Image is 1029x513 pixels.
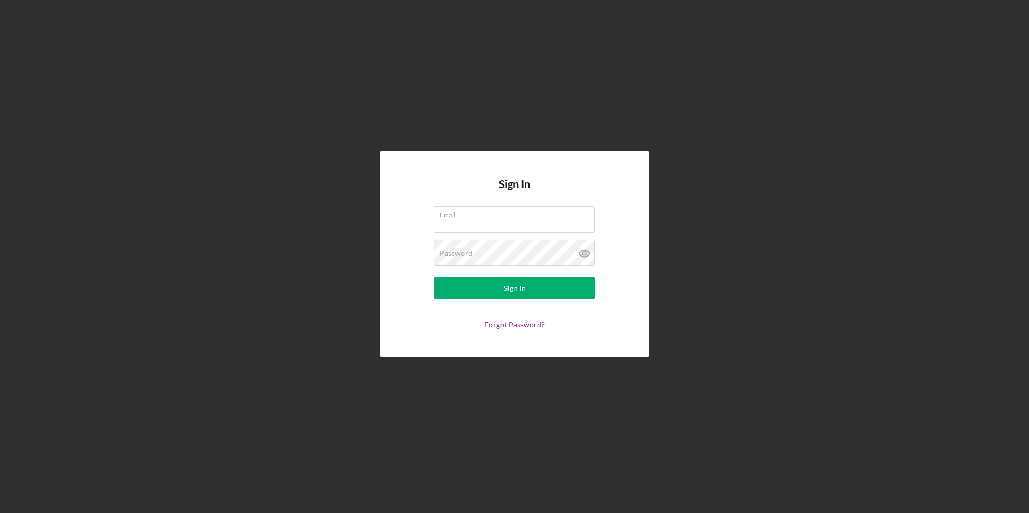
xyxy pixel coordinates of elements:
[484,320,545,329] a: Forgot Password?
[504,277,526,299] div: Sign In
[440,249,473,258] label: Password
[440,207,595,219] label: Email
[434,277,595,299] button: Sign In
[499,178,530,206] h4: Sign In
